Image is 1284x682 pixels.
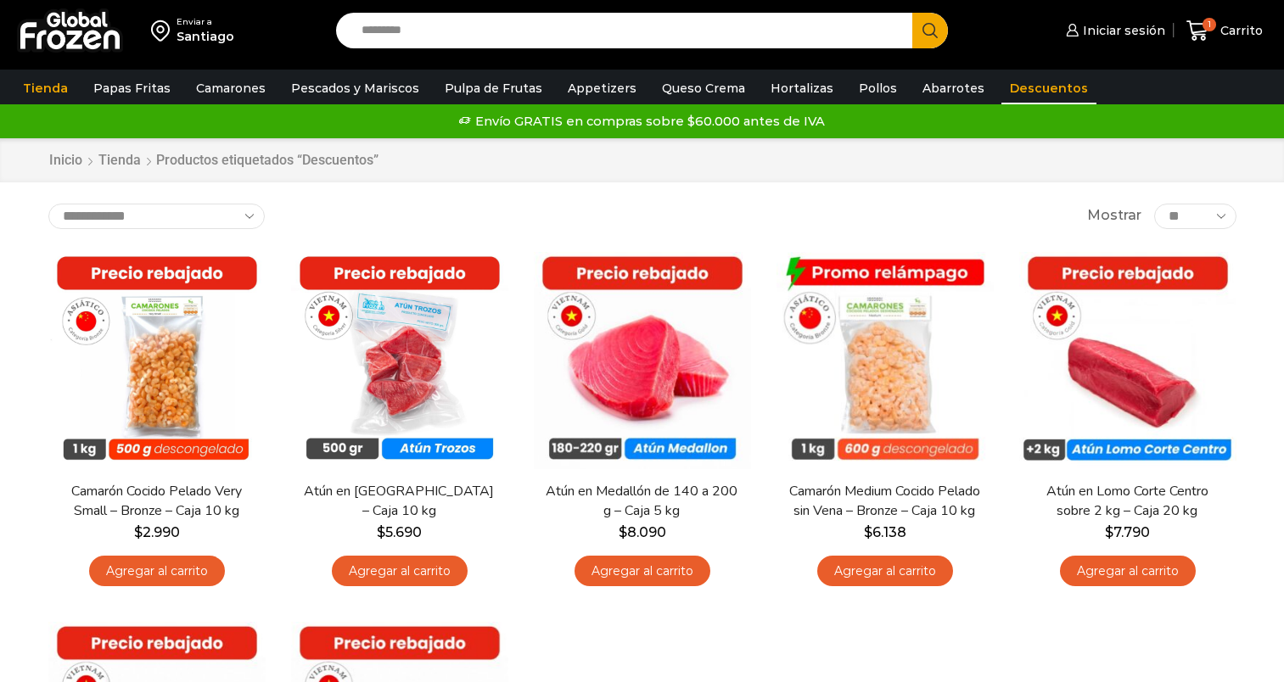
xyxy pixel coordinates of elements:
bdi: 6.138 [864,524,906,540]
bdi: 7.790 [1105,524,1150,540]
a: Inicio [48,151,83,170]
a: Agregar al carrito: “Atún en Trozos - Caja 10 kg” [332,556,468,587]
span: Mostrar [1087,206,1141,226]
img: address-field-icon.svg [151,16,177,45]
a: Agregar al carrito: “Camarón Medium Cocido Pelado sin Vena - Bronze - Caja 10 kg” [817,556,953,587]
a: Atún en Medallón de 140 a 200 g – Caja 5 kg [544,482,739,521]
a: Tienda [98,151,142,170]
a: Agregar al carrito: “Atún en Lomo Corte Centro sobre 2 kg - Caja 20 kg” [1060,556,1196,587]
a: Agregar al carrito: “Camarón Cocido Pelado Very Small - Bronze - Caja 10 kg” [89,556,225,587]
nav: Breadcrumb [48,151,378,170]
a: Iniciar sesión [1062,14,1165,48]
a: Queso Crema [653,72,754,104]
span: $ [864,524,872,540]
bdi: 2.990 [134,524,180,540]
a: Pollos [850,72,906,104]
span: Carrito [1216,22,1263,39]
span: Iniciar sesión [1079,22,1165,39]
div: Enviar a [177,16,234,28]
a: Camarones [188,72,274,104]
a: Camarón Medium Cocido Pelado sin Vena – Bronze – Caja 10 kg [787,482,982,521]
button: Search button [912,13,948,48]
a: Papas Fritas [85,72,179,104]
a: Atún en Lomo Corte Centro sobre 2 kg – Caja 20 kg [1029,482,1225,521]
h1: Productos etiquetados “Descuentos” [156,152,378,168]
span: $ [1105,524,1113,540]
div: Santiago [177,28,234,45]
span: $ [377,524,385,540]
a: Descuentos [1001,72,1096,104]
span: $ [134,524,143,540]
a: Tienda [14,72,76,104]
bdi: 8.090 [619,524,666,540]
span: $ [619,524,627,540]
a: Pulpa de Frutas [436,72,551,104]
a: Pescados y Mariscos [283,72,428,104]
select: Pedido de la tienda [48,204,265,229]
a: Atún en [GEOGRAPHIC_DATA] – Caja 10 kg [301,482,496,521]
a: Appetizers [559,72,645,104]
a: 1 Carrito [1182,11,1267,51]
span: 1 [1203,18,1216,31]
bdi: 5.690 [377,524,422,540]
a: Abarrotes [914,72,993,104]
a: Agregar al carrito: “Atún en Medallón de 140 a 200 g - Caja 5 kg” [575,556,710,587]
a: Hortalizas [762,72,842,104]
a: Camarón Cocido Pelado Very Small – Bronze – Caja 10 kg [59,482,254,521]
